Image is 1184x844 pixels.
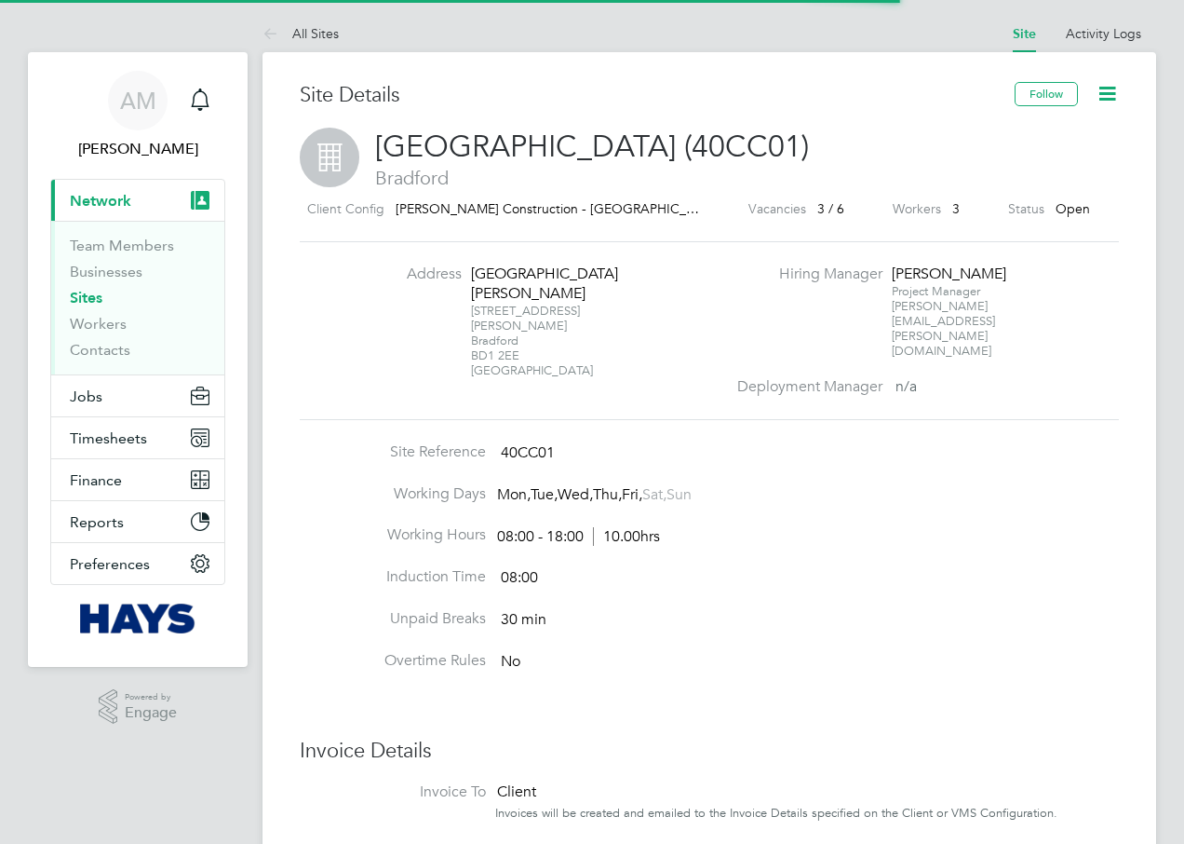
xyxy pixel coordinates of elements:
[51,459,224,500] button: Finance
[748,197,806,221] label: Vacancies
[51,543,224,584] button: Preferences
[300,525,486,545] label: Working Hours
[359,265,462,284] label: Address
[558,485,593,504] span: Wed,
[70,555,150,573] span: Preferences
[593,485,622,504] span: Thu,
[120,88,156,113] span: AM
[300,651,486,671] label: Overtime Rules
[501,610,546,629] span: 30 min
[262,25,339,42] a: All Sites
[892,283,980,299] span: Project Manager
[471,265,587,304] div: [GEOGRAPHIC_DATA][PERSON_NAME]
[28,52,248,667] nav: Main navigation
[1066,25,1141,42] a: Activity Logs
[51,501,224,542] button: Reports
[70,192,131,210] span: Network
[300,442,486,462] label: Site Reference
[893,197,941,221] label: Workers
[307,197,384,221] label: Client Config
[51,221,224,374] div: Network
[300,783,486,802] label: Invoice To
[642,485,666,504] span: Sat,
[892,298,995,359] span: [PERSON_NAME][EMAIL_ADDRESS][PERSON_NAME][DOMAIN_NAME]
[593,527,660,546] span: 10.00hrs
[1015,82,1078,106] button: Follow
[300,166,1119,190] span: Bradford
[501,568,538,587] span: 08:00
[1013,26,1036,42] a: Site
[300,82,1015,109] h3: Site Details
[51,180,224,221] button: Network
[375,129,809,165] span: [GEOGRAPHIC_DATA] (40CC01)
[396,200,888,217] span: [PERSON_NAME] Construction - [GEOGRAPHIC_DATA] and [GEOGRAPHIC_DATA]
[300,738,1119,765] h3: Invoice Details
[817,200,844,217] span: 3 / 6
[300,609,486,629] label: Unpaid Breaks
[50,71,225,160] a: AM[PERSON_NAME]
[70,471,122,489] span: Finance
[1008,197,1044,221] label: Status
[622,485,642,504] span: Fri,
[495,783,1119,802] div: Client
[125,689,177,705] span: Powered by
[892,265,1008,284] div: [PERSON_NAME]
[531,485,558,504] span: Tue,
[99,689,178,725] a: Powered byEngage
[70,513,124,531] span: Reports
[501,652,520,671] span: No
[70,263,142,280] a: Businesses
[497,527,660,547] div: 08:00 - 18:00
[51,417,224,458] button: Timesheets
[70,237,174,254] a: Team Members
[70,289,102,306] a: Sites
[495,806,1119,822] div: Invoices will be created and emailed to the Invoice Details specified on the Client or VMS Config...
[125,705,177,721] span: Engage
[726,377,882,397] label: Deployment Manager
[300,484,486,504] label: Working Days
[70,429,147,447] span: Timesheets
[666,485,692,504] span: Sun
[497,485,531,504] span: Mon,
[70,315,127,333] a: Workers
[50,138,225,160] span: Anuja Mishra
[501,443,555,462] span: 40CC01
[952,200,960,217] span: 3
[1056,200,1090,217] span: Open
[70,388,102,405] span: Jobs
[70,341,130,359] a: Contacts
[80,604,196,633] img: hays-logo-retina.png
[895,377,917,396] span: n/a
[51,375,224,416] button: Jobs
[50,604,225,633] a: Go to home page
[726,265,882,284] label: Hiring Manager
[300,567,486,587] label: Induction Time
[471,304,587,378] div: [STREET_ADDRESS][PERSON_NAME] Bradford BD1 2EE [GEOGRAPHIC_DATA]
